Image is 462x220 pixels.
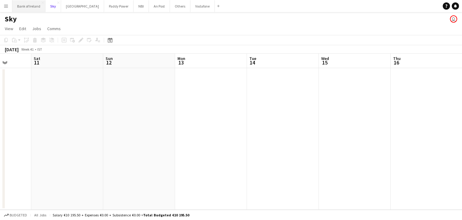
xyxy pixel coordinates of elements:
span: Week 41 [20,47,35,52]
span: 12 [105,59,113,66]
button: Budgeted [3,212,28,218]
span: Thu [393,56,401,61]
span: Sat [34,56,40,61]
div: [DATE] [5,46,19,52]
a: Edit [17,25,29,33]
span: Wed [321,56,329,61]
button: An Post [149,0,170,12]
span: Jobs [32,26,41,31]
span: Comms [47,26,61,31]
div: Salary €10 195.50 + Expenses €0.00 + Subsistence €0.00 = [53,213,189,217]
span: 14 [248,59,256,66]
span: 11 [33,59,40,66]
a: Jobs [30,25,44,33]
span: Total Budgeted €10 195.50 [143,213,189,217]
h1: Sky [5,14,17,24]
button: Vodafone [190,0,215,12]
button: Sky [45,0,61,12]
span: Mon [177,56,185,61]
app-user-avatar: Katie Shovlin [450,15,457,23]
span: 16 [392,59,401,66]
button: Paddy Power [104,0,134,12]
span: Budgeted [10,213,27,217]
span: Tue [249,56,256,61]
button: Bank of Ireland [12,0,45,12]
span: All jobs [33,213,48,217]
a: Comms [45,25,63,33]
span: 13 [177,59,185,66]
span: View [5,26,13,31]
a: View [2,25,16,33]
span: 15 [320,59,329,66]
span: Edit [19,26,26,31]
button: [GEOGRAPHIC_DATA] [61,0,104,12]
span: Sun [106,56,113,61]
button: Others [170,0,190,12]
button: NBI [134,0,149,12]
div: IST [37,47,42,52]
